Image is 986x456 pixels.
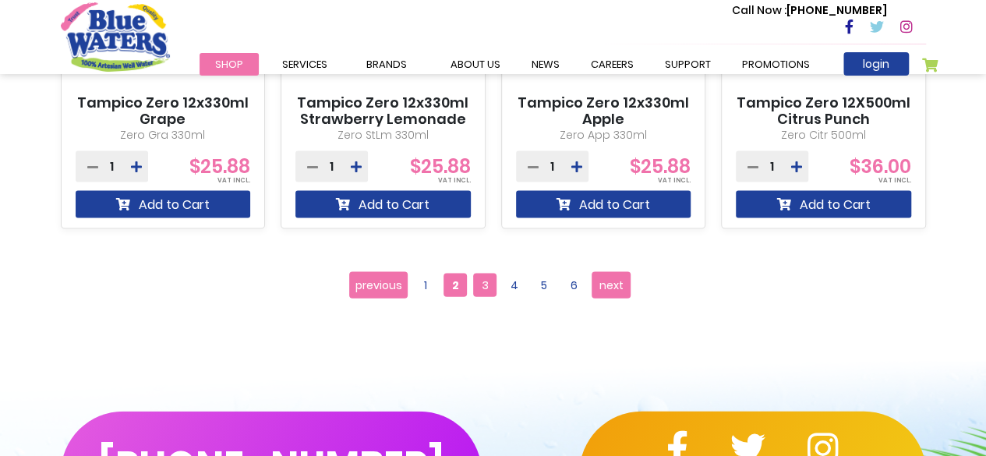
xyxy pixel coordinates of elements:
a: 1 [414,274,437,297]
a: News [516,53,575,76]
span: $25.88 [189,154,250,179]
a: careers [575,53,649,76]
a: 6 [562,274,585,297]
a: about us [435,53,516,76]
a: 3 [473,274,497,297]
span: Services [282,57,327,72]
button: Add to Cart [76,191,251,218]
a: Promotions [726,53,825,76]
p: Zero Gra 330ml [76,127,251,143]
span: Brands [366,57,407,72]
a: Tampico Zero 12x330ml Grape [76,94,251,128]
a: Tampico Zero 12x330ml Apple [516,94,691,128]
span: 2 [444,274,467,297]
span: Call Now : [732,2,786,18]
button: Add to Cart [295,191,471,218]
a: 4 [503,274,526,297]
button: Add to Cart [516,191,691,218]
a: store logo [61,2,170,71]
span: $25.88 [630,154,691,179]
a: login [843,52,909,76]
p: Zero App 330ml [516,127,691,143]
a: Tampico Zero 12X500ml Citrus Punch [736,94,911,128]
p: Zero Citr 500ml [736,127,911,143]
a: support [649,53,726,76]
span: next [599,274,624,297]
a: 5 [532,274,556,297]
span: $25.88 [410,154,471,179]
a: Tampico Zero 12x330ml Strawberry Lemonade [295,94,471,128]
a: next [592,272,631,299]
a: previous [349,272,408,299]
span: $36.00 [850,154,911,179]
span: Shop [215,57,243,72]
p: Zero StLm 330ml [295,127,471,143]
p: [PHONE_NUMBER] [732,2,887,19]
span: previous [355,274,402,297]
button: Add to Cart [736,191,911,218]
